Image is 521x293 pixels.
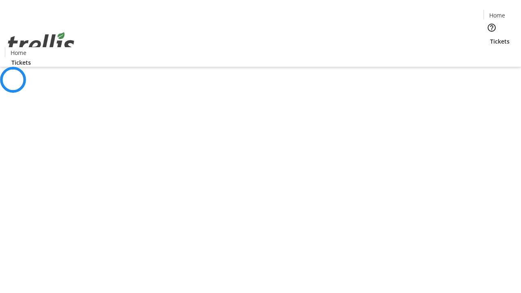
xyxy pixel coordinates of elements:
a: Tickets [5,58,37,67]
button: Help [484,20,500,36]
img: Orient E2E Organization m8b8QOTwRL's Logo [5,23,77,64]
span: Home [11,48,26,57]
button: Cart [484,46,500,62]
span: Home [489,11,505,20]
a: Tickets [484,37,516,46]
span: Tickets [490,37,510,46]
a: Home [484,11,510,20]
a: Home [5,48,31,57]
span: Tickets [11,58,31,67]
